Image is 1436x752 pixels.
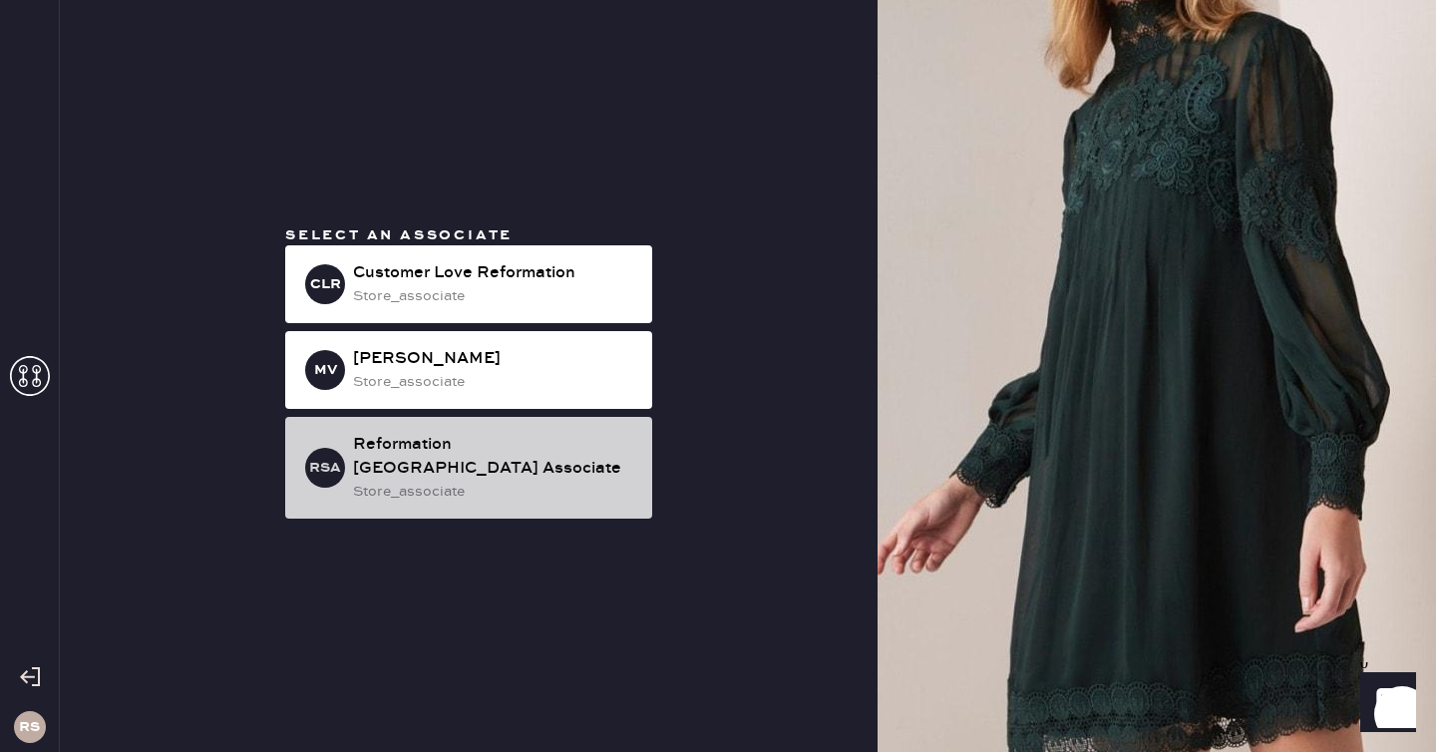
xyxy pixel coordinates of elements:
[1341,662,1427,748] iframe: Front Chat
[314,363,337,377] h3: MV
[285,226,513,244] span: Select an associate
[353,371,636,393] div: store_associate
[353,285,636,307] div: store_associate
[353,261,636,285] div: Customer Love Reformation
[310,277,341,291] h3: CLR
[353,481,636,503] div: store_associate
[353,347,636,371] div: [PERSON_NAME]
[309,461,341,475] h3: RSA
[353,433,636,481] div: Reformation [GEOGRAPHIC_DATA] Associate
[19,720,40,734] h3: RS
